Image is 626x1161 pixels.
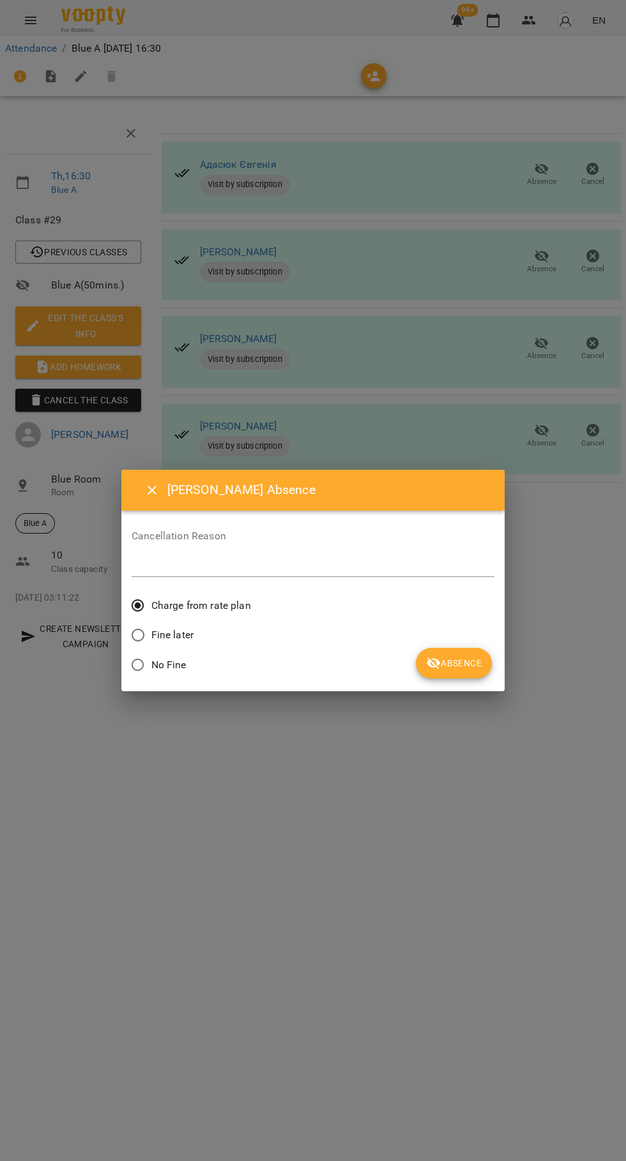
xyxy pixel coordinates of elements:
label: Cancellation Reason [132,531,494,541]
h6: [PERSON_NAME] Absence [167,480,489,500]
span: Charge from rate plan [151,598,251,613]
button: Absence [416,648,492,678]
span: No Fine [151,657,187,673]
span: Fine later [151,627,194,643]
button: Close [137,475,167,506]
span: Absence [426,655,482,671]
